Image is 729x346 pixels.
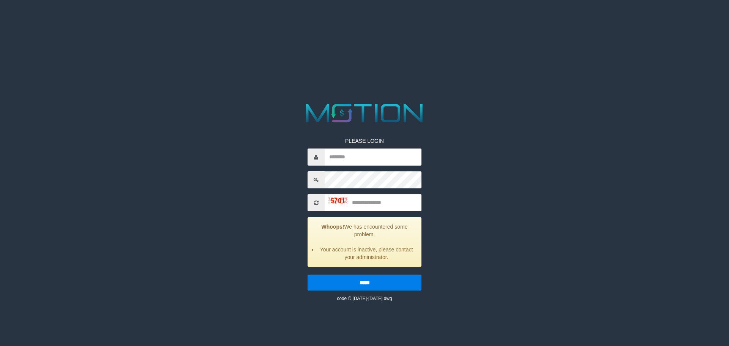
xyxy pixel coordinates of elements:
[337,296,392,301] small: code © [DATE]-[DATE] dwg
[301,101,428,126] img: MOTION_logo.png
[328,197,347,204] img: captcha
[308,217,421,267] div: We has encountered some problem.
[322,224,344,230] strong: Whoops!
[317,246,415,261] li: Your account is inactive, please contact your administrator.
[308,137,421,145] p: PLEASE LOGIN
